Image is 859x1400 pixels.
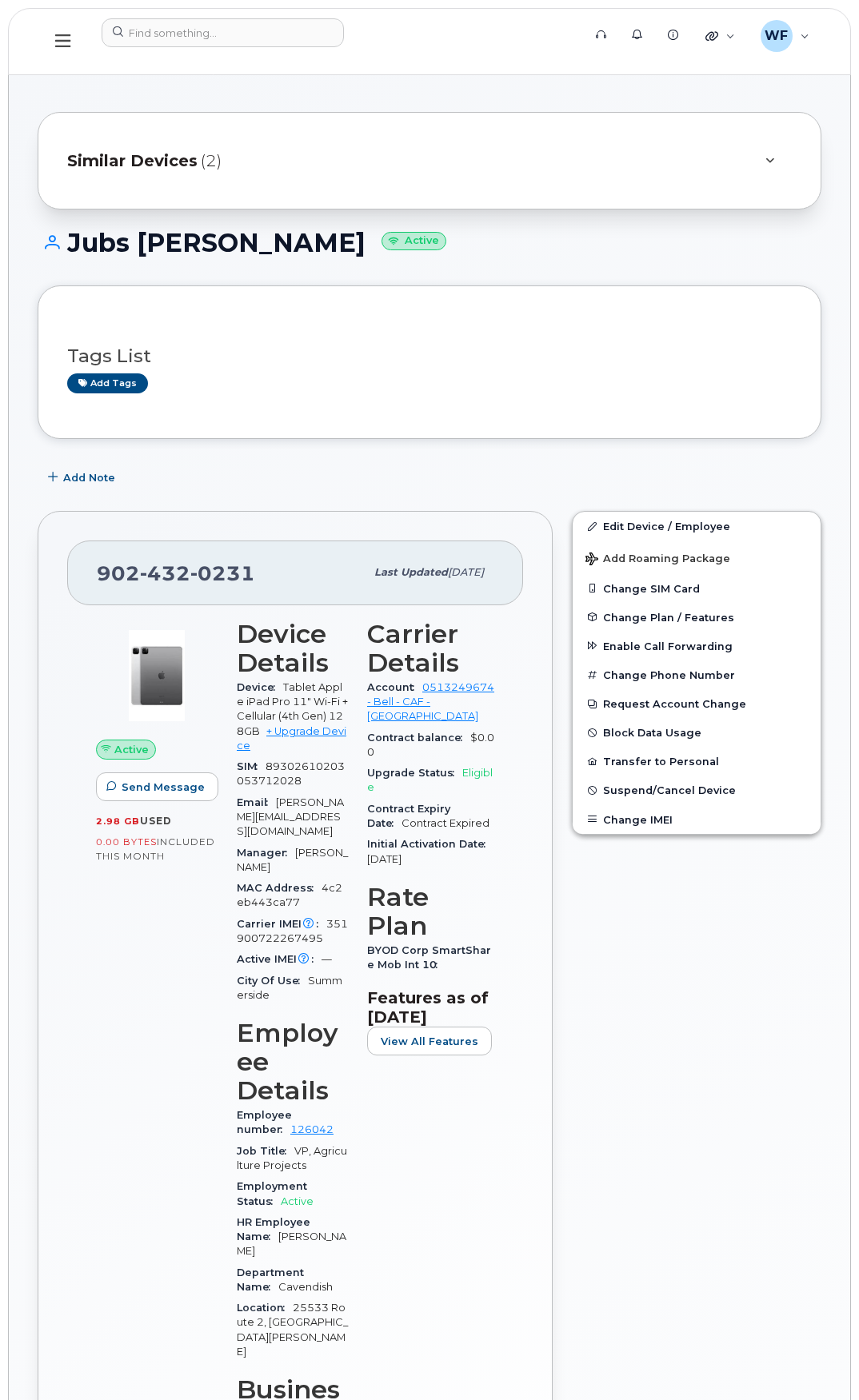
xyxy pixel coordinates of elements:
button: Enable Call Forwarding [573,632,821,660]
span: Contract Expired [402,817,489,829]
h3: Device Details [237,620,348,677]
button: Request Account Change [573,689,821,718]
span: Enable Call Forwarding [603,640,733,652]
span: Similar Devices [67,150,198,173]
span: Contract balance [367,732,470,744]
span: Add Roaming Package [585,552,730,568]
span: Initial Activation Date [367,838,493,850]
span: Active [281,1195,314,1207]
span: BYOD Corp SmartShare Mob Int 10 [367,944,491,971]
span: Location [237,1302,293,1314]
button: Transfer to Personal [573,747,821,776]
img: image20231002-3703462-7tm9rn.jpeg [109,628,205,724]
button: View All Features [367,1027,492,1055]
h3: Tags List [67,346,792,366]
span: Manager [237,847,295,859]
a: Edit Device / Employee [573,512,821,540]
h1: Jubs [PERSON_NAME] [38,229,821,257]
button: Change SIM Card [573,574,821,603]
span: 432 [140,561,190,585]
span: Carrier IMEI [237,918,326,930]
span: [PERSON_NAME][EMAIL_ADDRESS][DOMAIN_NAME] [237,796,344,838]
h3: Employee Details [237,1019,348,1105]
button: Suspend/Cancel Device [573,776,821,804]
span: Active IMEI [237,953,322,965]
span: Last updated [374,566,448,578]
span: 902 [97,561,255,585]
a: + Upgrade Device [237,725,346,752]
h3: Features as of [DATE] [367,988,494,1027]
span: 351900722267495 [237,918,348,944]
button: Send Message [96,772,218,801]
span: MAC Address [237,882,322,894]
span: [PERSON_NAME] [237,1230,346,1257]
span: Upgrade Status [367,767,462,779]
span: Cavendish [278,1281,333,1293]
span: Summerside [237,975,342,1001]
span: City Of Use [237,975,308,987]
span: 0231 [190,561,255,585]
span: Add Note [63,470,115,485]
a: 0513249674 - Bell - CAF - [GEOGRAPHIC_DATA] [367,681,494,723]
span: Tablet Apple iPad Pro 11" Wi-Fi + Cellular (4th Gen) 128GB [237,681,348,737]
a: 126042 [290,1123,334,1135]
span: HR Employee Name [237,1216,310,1242]
button: Change IMEI [573,805,821,834]
span: [PERSON_NAME] [237,847,348,873]
span: VP, Agriculture Projects [237,1145,347,1171]
span: $0.00 [367,732,494,758]
h3: Carrier Details [367,620,494,677]
span: Suspend/Cancel Device [603,784,736,796]
span: Send Message [122,780,205,795]
button: Add Note [38,463,129,492]
span: View All Features [381,1034,478,1049]
span: Active [114,742,149,757]
span: Employee number [237,1109,292,1135]
span: 25533 Route 2, [GEOGRAPHIC_DATA][PERSON_NAME] [237,1302,348,1358]
span: [DATE] [448,566,484,578]
span: Job Title [237,1145,294,1157]
button: Block Data Usage [573,718,821,747]
h3: Rate Plan [367,883,494,940]
span: (2) [201,150,222,173]
span: 89302610203053712028 [237,760,345,787]
span: Department Name [237,1266,304,1293]
button: Change Phone Number [573,660,821,689]
span: 2.98 GB [96,816,140,827]
span: — [322,953,332,965]
span: Change Plan / Features [603,611,734,623]
a: Add tags [67,373,148,393]
small: Active [382,232,446,250]
button: Add Roaming Package [573,541,821,574]
span: 0.00 Bytes [96,836,157,848]
span: used [140,815,172,827]
span: Contract Expiry Date [367,803,450,829]
span: [DATE] [367,853,402,865]
span: Account [367,681,422,693]
span: Device [237,681,283,693]
span: Email [237,796,276,808]
span: included this month [96,836,215,862]
span: SIM [237,760,266,772]
span: Employment Status [237,1180,307,1207]
button: Change Plan / Features [573,603,821,632]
